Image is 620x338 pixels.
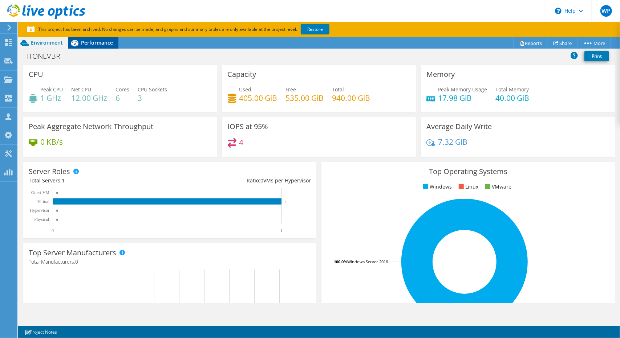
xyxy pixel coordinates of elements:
[37,199,50,204] text: Virtual
[332,86,344,93] span: Total
[286,94,324,102] h4: 535.00 GiB
[71,86,91,93] span: Net CPU
[239,94,277,102] h4: 405.00 GiB
[457,183,479,191] li: Linux
[29,258,311,266] h4: Total Manufacturers:
[239,86,252,93] span: Used
[31,190,49,195] text: Guest VM
[20,327,62,337] a: Project Notes
[301,24,329,34] a: Restore
[285,200,287,204] text: 1
[56,209,58,213] text: 0
[600,5,612,17] span: WP
[513,37,548,49] a: Reports
[280,228,283,233] text: 1
[29,168,70,176] h3: Server Roles
[495,86,529,93] span: Total Memory
[81,39,113,46] span: Performance
[29,70,43,78] h3: CPU
[170,177,311,185] div: Ratio: VMs per Hypervisor
[483,183,512,191] li: VMware
[40,138,63,146] h4: 0 KB/s
[24,52,72,60] h1: ITONEVBR
[426,70,455,78] h3: Memory
[62,177,65,184] span: 1
[438,94,487,102] h4: 17.98 GiB
[584,51,609,61] a: Print
[75,258,78,265] span: 0
[40,86,63,93] span: Peak CPU
[327,168,609,176] h3: Top Operating Systems
[34,217,49,222] text: Physical
[548,37,578,49] a: Share
[116,86,129,93] span: Cores
[29,177,170,185] div: Total Servers:
[27,25,383,33] p: This project has been archived. No changes can be made, and graphs and summary tables are only av...
[31,39,63,46] span: Environment
[228,123,268,131] h3: IOPS at 95%
[56,191,58,195] text: 0
[116,94,129,102] h4: 6
[332,94,370,102] h4: 940.00 GiB
[138,94,167,102] h4: 3
[228,70,256,78] h3: Capacity
[555,8,562,14] svg: \n
[138,86,167,93] span: CPU Sockets
[577,37,611,49] a: More
[30,208,49,213] text: Hypervisor
[239,138,244,146] h4: 4
[286,86,296,93] span: Free
[40,94,63,102] h4: 1 GHz
[52,228,54,233] text: 0
[347,259,388,264] tspan: Windows Server 2016
[29,249,116,257] h3: Top Server Manufacturers
[260,177,263,184] span: 0
[438,138,467,146] h4: 7.32 GiB
[421,183,452,191] li: Windows
[56,218,58,222] text: 0
[495,94,529,102] h4: 40.00 GiB
[71,94,107,102] h4: 12.00 GHz
[438,86,487,93] span: Peak Memory Usage
[334,259,347,264] tspan: 100.0%
[29,123,153,131] h3: Peak Aggregate Network Throughput
[426,123,492,131] h3: Average Daily Write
